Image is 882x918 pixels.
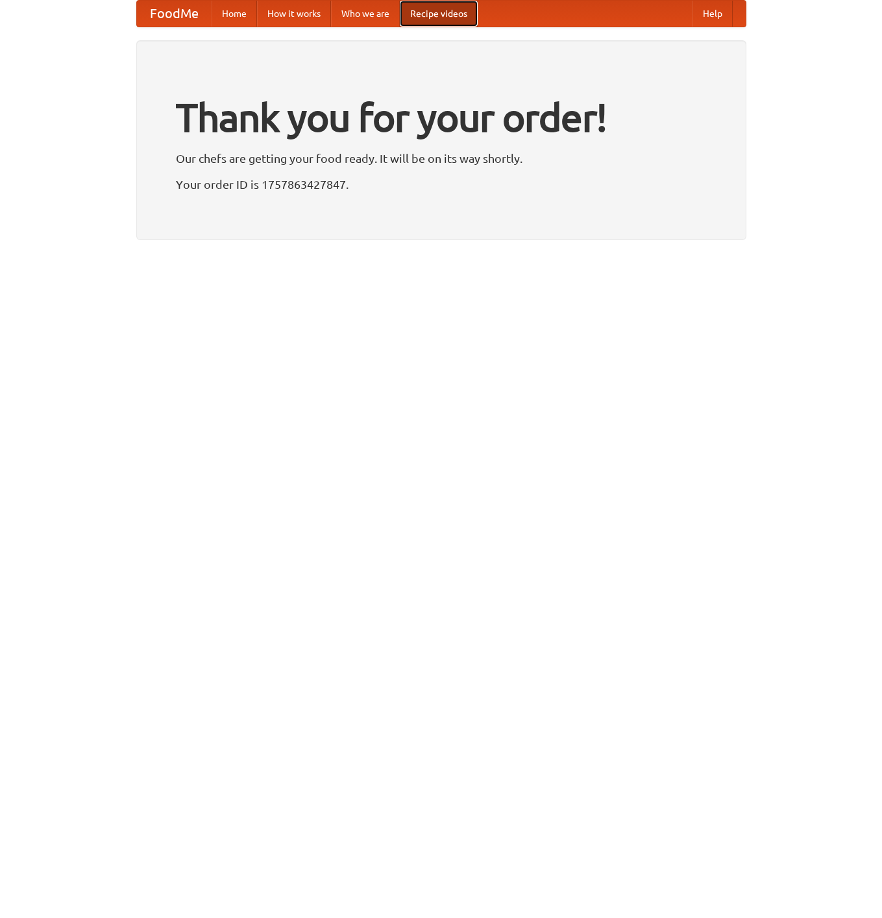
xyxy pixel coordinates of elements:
[257,1,331,27] a: How it works
[176,149,707,168] p: Our chefs are getting your food ready. It will be on its way shortly.
[176,175,707,194] p: Your order ID is 1757863427847.
[137,1,212,27] a: FoodMe
[212,1,257,27] a: Home
[176,86,707,149] h1: Thank you for your order!
[692,1,733,27] a: Help
[400,1,478,27] a: Recipe videos
[331,1,400,27] a: Who we are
